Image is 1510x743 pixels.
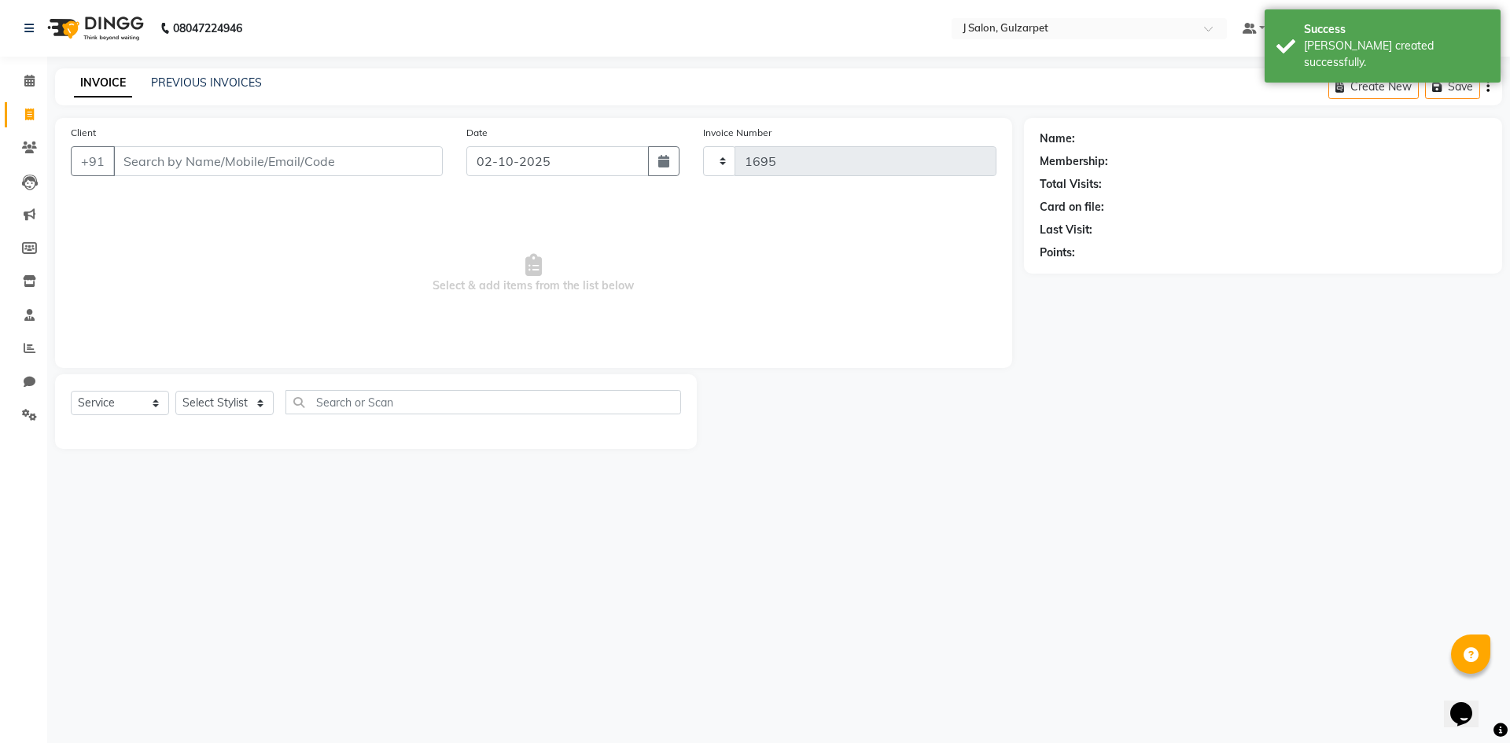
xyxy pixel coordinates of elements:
button: Create New [1328,75,1419,99]
b: 08047224946 [173,6,242,50]
span: Select & add items from the list below [71,195,996,352]
button: +91 [71,146,115,176]
div: Card on file: [1040,199,1104,215]
label: Date [466,126,488,140]
div: Last Visit: [1040,222,1092,238]
div: Success [1304,21,1489,38]
div: Name: [1040,131,1075,147]
iframe: chat widget [1444,680,1494,727]
a: INVOICE [74,69,132,97]
label: Client [71,126,96,140]
label: Invoice Number [703,126,772,140]
input: Search or Scan [285,390,681,414]
div: Bill created successfully. [1304,38,1489,71]
input: Search by Name/Mobile/Email/Code [113,146,443,176]
div: Points: [1040,245,1075,261]
button: Save [1425,75,1480,99]
a: PREVIOUS INVOICES [151,75,262,90]
div: Membership: [1040,153,1108,170]
div: Total Visits: [1040,176,1102,193]
img: logo [40,6,148,50]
